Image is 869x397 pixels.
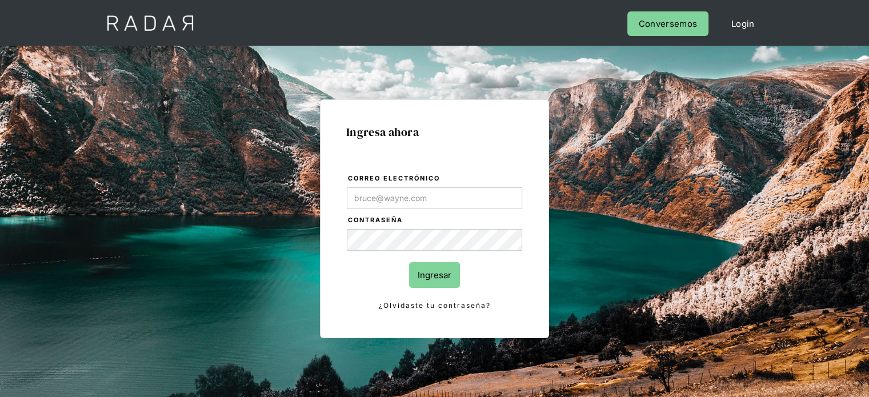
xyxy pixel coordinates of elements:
a: ¿Olvidaste tu contraseña? [347,299,522,312]
form: Login Form [346,173,523,312]
input: bruce@wayne.com [347,187,522,209]
a: Login [720,11,766,36]
h1: Ingresa ahora [346,126,523,138]
label: Contraseña [348,215,522,226]
a: Conversemos [627,11,708,36]
input: Ingresar [409,262,460,288]
label: Correo electrónico [348,173,522,185]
